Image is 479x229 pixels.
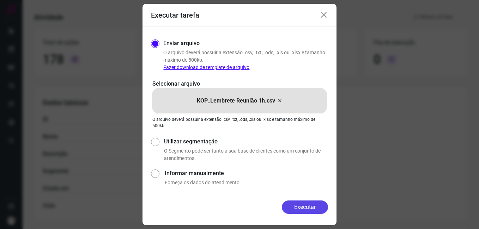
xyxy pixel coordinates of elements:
[164,137,328,146] label: Utilizar segmentação
[165,169,328,178] label: Informar manualmente
[151,11,199,19] h3: Executar tarefa
[152,116,327,129] p: O arquivo deverá possuir a extensão .csv, .txt, .ods, .xls ou .xlsx e tamanho máximo de 500kb.
[152,80,327,88] p: Selecionar arquivo
[163,39,200,48] label: Enviar arquivo
[165,179,328,186] p: Forneça os dados do atendimento.
[197,97,275,105] p: KOP_Lembrete Reunião 1h.csv
[163,49,328,71] p: O arquivo deverá possuir a extensão .csv, .txt, .ods, .xls ou .xlsx e tamanho máximo de 500kb.
[164,147,328,162] p: O Segmento pode ser tanto a sua base de clientes como um conjunto de atendimentos.
[282,200,328,214] button: Executar
[163,64,249,70] a: Fazer download de template de arquivo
